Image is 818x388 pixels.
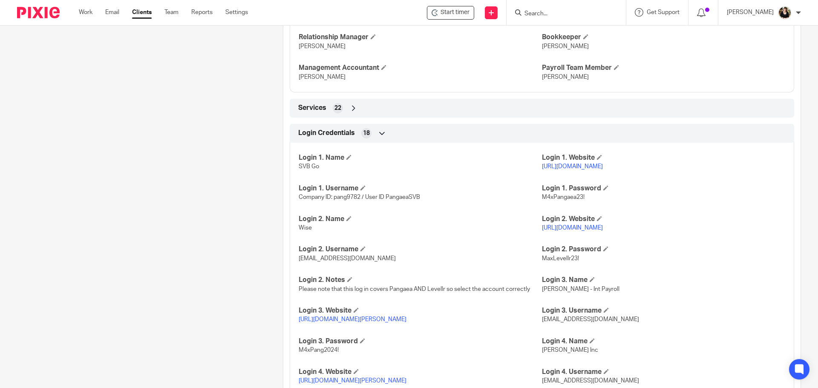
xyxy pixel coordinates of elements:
[299,184,542,193] h4: Login 1. Username
[524,10,600,18] input: Search
[542,184,785,193] h4: Login 1. Password
[164,8,179,17] a: Team
[299,33,542,42] h4: Relationship Manager
[542,194,585,200] span: M4xPangaea23!
[299,153,542,162] h4: Login 1. Name
[542,256,579,262] span: MaxLevellr23!
[299,286,530,292] span: Please note that this log in covers Pangaea AND Levellr so select the account correctly
[105,8,119,17] a: Email
[17,7,60,18] img: Pixie
[298,129,355,138] span: Login Credentials
[299,378,406,384] a: [URL][DOMAIN_NAME][PERSON_NAME]
[298,103,326,112] span: Services
[542,347,598,353] span: [PERSON_NAME] Inc
[299,276,542,285] h4: Login 2. Notes
[299,245,542,254] h4: Login 2. Username
[542,164,603,170] a: [URL][DOMAIN_NAME]
[542,368,785,377] h4: Login 4. Username
[299,225,312,231] span: Wise
[542,378,639,384] span: [EMAIL_ADDRESS][DOMAIN_NAME]
[191,8,213,17] a: Reports
[132,8,152,17] a: Clients
[299,306,542,315] h4: Login 3. Website
[299,368,542,377] h4: Login 4. Website
[79,8,92,17] a: Work
[542,225,603,231] a: [URL][DOMAIN_NAME]
[542,245,785,254] h4: Login 2. Password
[542,276,785,285] h4: Login 3. Name
[542,153,785,162] h4: Login 1. Website
[542,337,785,346] h4: Login 4. Name
[299,43,346,49] span: [PERSON_NAME]
[542,74,589,80] span: [PERSON_NAME]
[299,63,542,72] h4: Management Accountant
[427,6,474,20] div: Pangaea Data Inc
[299,74,346,80] span: [PERSON_NAME]
[542,306,785,315] h4: Login 3. Username
[299,347,339,353] span: M4xPang2024!
[542,316,639,322] span: [EMAIL_ADDRESS][DOMAIN_NAME]
[299,316,406,322] a: [URL][DOMAIN_NAME][PERSON_NAME]
[225,8,248,17] a: Settings
[299,164,319,170] span: SVB Go
[363,129,370,138] span: 18
[778,6,792,20] img: Helen%20Campbell.jpeg
[299,215,542,224] h4: Login 2. Name
[727,8,774,17] p: [PERSON_NAME]
[299,256,396,262] span: [EMAIL_ADDRESS][DOMAIN_NAME]
[441,8,469,17] span: Start timer
[299,337,542,346] h4: Login 3. Password
[334,104,341,112] span: 22
[299,194,420,200] span: Company ID: pang9782 / User ID PangaeaSVB
[542,215,785,224] h4: Login 2. Website
[542,286,619,292] span: [PERSON_NAME] - Int Payroll
[542,43,589,49] span: [PERSON_NAME]
[647,9,680,15] span: Get Support
[542,33,785,42] h4: Bookkeeper
[542,63,785,72] h4: Payroll Team Member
